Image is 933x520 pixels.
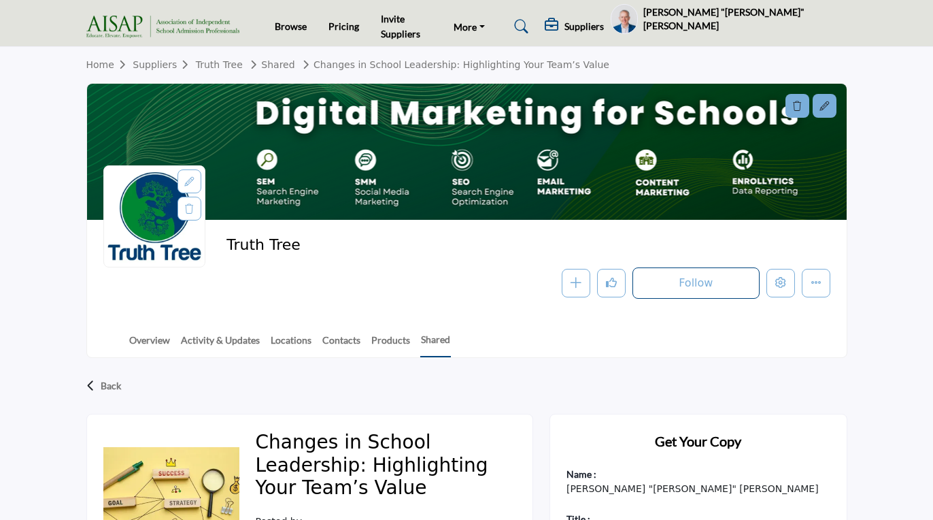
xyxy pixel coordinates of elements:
a: Home [86,59,133,70]
img: site Logo [86,16,246,38]
a: Shared [245,59,294,70]
b: Name : [566,468,596,480]
a: Products [371,333,411,357]
div: Aspect Ratio:1:1,Size:400x400px [177,169,201,193]
a: Changes in School Leadership: Highlighting Your Team’s Value [298,59,609,70]
p: [PERSON_NAME] "[PERSON_NAME]" [PERSON_NAME] [566,482,819,496]
h2: Get Your Copy [566,431,830,451]
a: Locations [270,333,312,357]
a: Shared [420,332,451,357]
button: Edit company [766,269,795,297]
button: Like [597,269,626,297]
a: Truth Tree [196,59,243,70]
p: Back [101,374,121,398]
div: Aspect Ratio:6:1,Size:1200x200px [813,94,836,118]
h5: Suppliers [564,20,604,33]
a: Overview [129,333,171,357]
h5: [PERSON_NAME] "[PERSON_NAME]" [PERSON_NAME] [643,5,847,32]
button: Show hide supplier dropdown [611,4,638,34]
button: More details [802,269,830,297]
a: Browse [275,20,307,32]
a: Suppliers [133,59,195,70]
a: Search [501,16,537,37]
a: Contacts [322,333,361,357]
h2: Truth Tree [226,236,600,254]
button: Follow [632,267,759,299]
a: Invite Suppliers [381,13,420,39]
h2: Changes in School Leadership: Highlighting Your Team’s Value [256,431,516,504]
a: More [444,17,494,36]
a: Activity & Updates [180,333,260,357]
a: Pricing [328,20,359,32]
div: Suppliers [545,18,604,35]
